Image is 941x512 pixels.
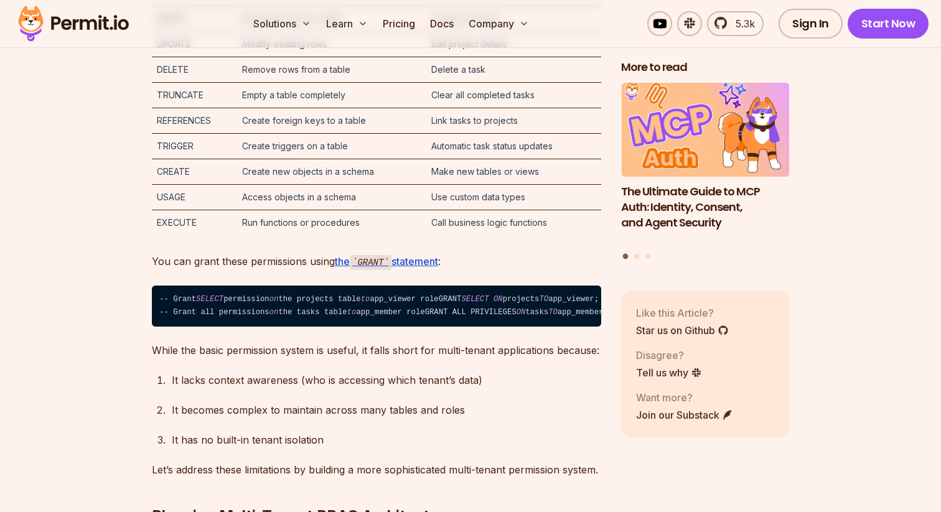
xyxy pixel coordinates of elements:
[237,108,426,134] td: Create foreign keys to a table
[152,185,237,210] td: USAGE
[196,295,223,304] span: SELECT
[426,185,601,210] td: Use custom data types
[237,210,426,236] td: Run functions or procedures
[152,83,237,108] td: TRUNCATE
[172,431,601,449] div: It has no built-in tenant isolation
[636,390,733,405] p: Want more?
[335,255,438,268] a: theGRANTstatement
[461,295,489,304] span: SELECT
[152,210,237,236] td: EXECUTE
[237,83,426,108] td: Empty a table completely
[621,83,789,246] a: The Ultimate Guide to MCP Auth: Identity, Consent, and Agent SecurityThe Ultimate Guide to MCP Au...
[636,348,702,363] p: Disagree?
[634,254,639,259] button: Go to slide 2
[548,308,558,317] span: TO
[494,295,503,304] span: ON
[248,11,316,36] button: Solutions
[707,11,764,36] a: 5.3k
[636,407,733,422] a: Join our Substack
[152,108,237,134] td: REFERENCES
[621,83,789,246] li: 1 of 3
[152,159,237,185] td: CREATE
[426,108,601,134] td: Link tasks to projects
[321,11,373,36] button: Learn
[426,57,601,83] td: Delete a task
[425,11,459,36] a: Docs
[237,134,426,159] td: Create triggers on a table
[728,16,755,31] span: 5.3k
[621,60,789,75] h2: More to read
[172,371,601,389] div: It lacks context awareness (who is accessing which tenant’s data)
[152,461,601,478] p: Let’s address these limitations by building a more sophisticated multi-tenant permission system.
[779,9,843,39] a: Sign In
[426,159,601,185] td: Make new tables or views
[361,295,370,304] span: to
[621,83,789,177] img: The Ultimate Guide to MCP Auth: Identity, Consent, and Agent Security
[645,254,650,259] button: Go to slide 3
[623,254,629,259] button: Go to slide 1
[621,83,789,261] div: Posts
[269,308,279,317] span: on
[378,11,420,36] a: Pricing
[464,11,534,36] button: Company
[426,210,601,236] td: Call business logic functions
[152,134,237,159] td: TRIGGER
[347,308,357,317] span: to
[152,286,601,327] code: -- Grant permission the projects table app_viewer roleGRANT projects app_viewer; -- Grant all per...
[237,185,426,210] td: Access objects in a schema
[539,295,548,304] span: TO
[636,323,729,338] a: Star us on Github
[848,9,929,39] a: Start Now
[152,342,601,359] p: While the basic permission system is useful, it falls short for multi-tenant applications because:
[237,159,426,185] td: Create new objects in a schema
[517,308,526,317] span: ON
[636,365,702,380] a: Tell us why
[237,57,426,83] td: Remove rows from a table
[621,184,789,230] h3: The Ultimate Guide to MCP Auth: Identity, Consent, and Agent Security
[269,295,279,304] span: on
[172,401,601,419] div: It becomes complex to maintain across many tables and roles
[12,2,134,45] img: Permit logo
[426,83,601,108] td: Clear all completed tasks
[152,57,237,83] td: DELETE
[426,134,601,159] td: Automatic task status updates
[350,255,391,270] code: GRANT
[636,305,729,320] p: Like this Article?
[152,253,601,271] p: You can grant these permissions using :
